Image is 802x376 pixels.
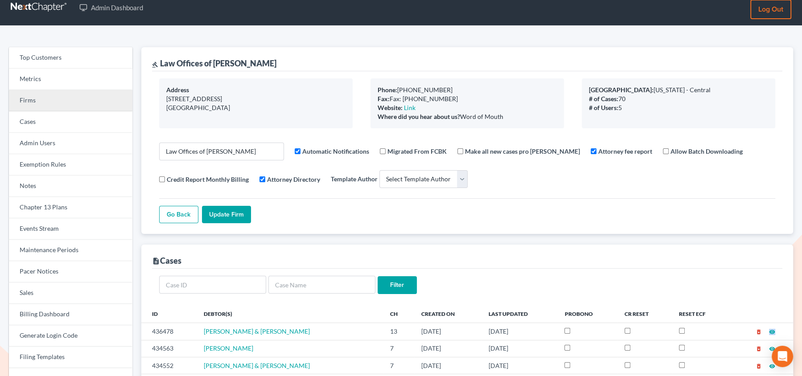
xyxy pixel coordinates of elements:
[378,113,460,120] b: Where did you hear about us?
[152,58,276,69] div: Law Offices of [PERSON_NAME]
[159,276,266,294] input: Case ID
[589,86,768,94] div: [US_STATE] - Central
[378,112,557,121] div: Word of Mouth
[9,133,132,154] a: Admin Users
[378,94,557,103] div: Fax: [PHONE_NUMBER]
[756,346,762,352] i: delete_forever
[166,103,345,112] div: [GEOGRAPHIC_DATA]
[141,305,197,323] th: ID
[9,90,132,111] a: Firms
[383,305,414,323] th: Ch
[387,147,447,156] label: Migrated From FCBK
[598,147,652,156] label: Attorney fee report
[557,305,617,323] th: ProBono
[769,363,775,369] i: visibility
[378,104,403,111] b: Website:
[204,344,253,352] a: [PERSON_NAME]
[141,323,197,340] td: 436478
[481,305,557,323] th: Last Updated
[9,154,132,176] a: Exemption Rules
[152,61,158,68] i: gavel
[772,346,793,367] div: Open Intercom Messenger
[9,325,132,347] a: Generate Login Code
[481,357,557,374] td: [DATE]
[404,104,415,111] a: Link
[589,103,768,112] div: 5
[9,176,132,197] a: Notes
[617,305,672,323] th: CR Reset
[769,329,775,335] i: visibility
[9,218,132,240] a: Events Stream
[9,261,132,282] a: Pacer Notices
[670,147,743,156] label: Allow Batch Downloading
[414,357,482,374] td: [DATE]
[204,327,310,335] a: [PERSON_NAME] & [PERSON_NAME]
[769,362,775,369] a: visibility
[756,362,762,369] a: delete_forever
[414,340,482,357] td: [DATE]
[414,305,482,323] th: Created On
[152,255,181,266] div: Cases
[9,304,132,325] a: Billing Dashboard
[383,357,414,374] td: 7
[268,276,375,294] input: Case Name
[9,197,132,218] a: Chapter 13 Plans
[756,344,762,352] a: delete_forever
[159,206,198,224] a: Go Back
[589,94,768,103] div: 70
[769,346,775,352] i: visibility
[204,362,310,369] a: [PERSON_NAME] & [PERSON_NAME]
[9,240,132,261] a: Maintenance Periods
[378,276,417,294] input: Filter
[302,147,369,156] label: Automatic Notifications
[672,305,730,323] th: Reset ECF
[197,305,383,323] th: Debtor(s)
[9,282,132,304] a: Sales
[152,257,160,265] i: description
[9,69,132,90] a: Metrics
[378,86,397,94] b: Phone:
[166,86,189,94] b: Address
[769,327,775,335] a: visibility
[267,175,320,184] label: Attorney Directory
[9,111,132,133] a: Cases
[141,357,197,374] td: 434552
[202,206,251,224] input: Update Firm
[378,86,557,94] div: [PHONE_NUMBER]
[756,329,762,335] i: delete_forever
[378,95,390,102] b: Fax:
[383,323,414,340] td: 13
[756,363,762,369] i: delete_forever
[141,340,197,357] td: 434563
[9,47,132,69] a: Top Customers
[383,340,414,357] td: 7
[589,104,618,111] b: # of Users:
[331,174,378,184] label: Template Author
[769,344,775,352] a: visibility
[167,175,249,184] label: Credit Report Monthly Billing
[481,323,557,340] td: [DATE]
[414,323,482,340] td: [DATE]
[589,95,618,102] b: # of Cases:
[589,86,654,94] b: [GEOGRAPHIC_DATA]:
[9,347,132,368] a: Filing Templates
[465,147,580,156] label: Make all new cases pro [PERSON_NAME]
[756,327,762,335] a: delete_forever
[166,94,345,103] div: [STREET_ADDRESS]
[481,340,557,357] td: [DATE]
